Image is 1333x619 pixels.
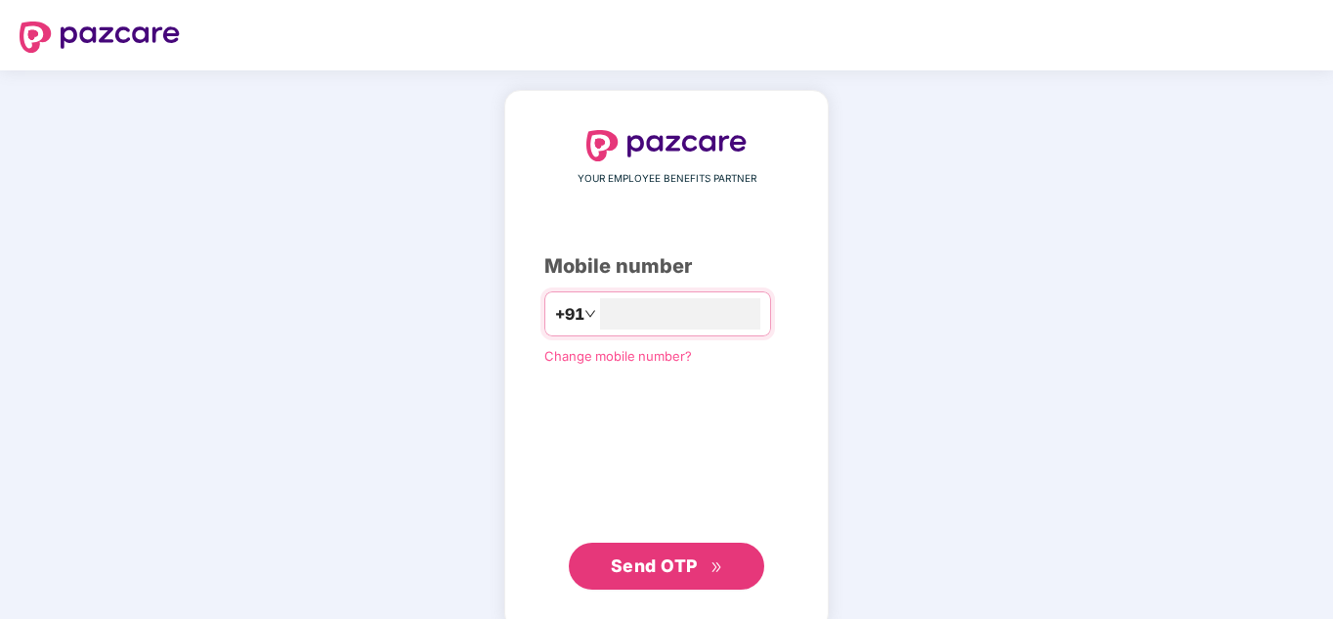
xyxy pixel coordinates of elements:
img: logo [586,130,747,161]
span: down [584,308,596,320]
span: +91 [555,302,584,327]
a: Change mobile number? [544,348,692,364]
button: Send OTPdouble-right [569,543,764,590]
img: logo [20,22,180,53]
div: Mobile number [544,251,789,282]
span: Send OTP [611,555,698,576]
span: double-right [710,561,723,574]
span: YOUR EMPLOYEE BENEFITS PARTNER [578,171,756,187]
